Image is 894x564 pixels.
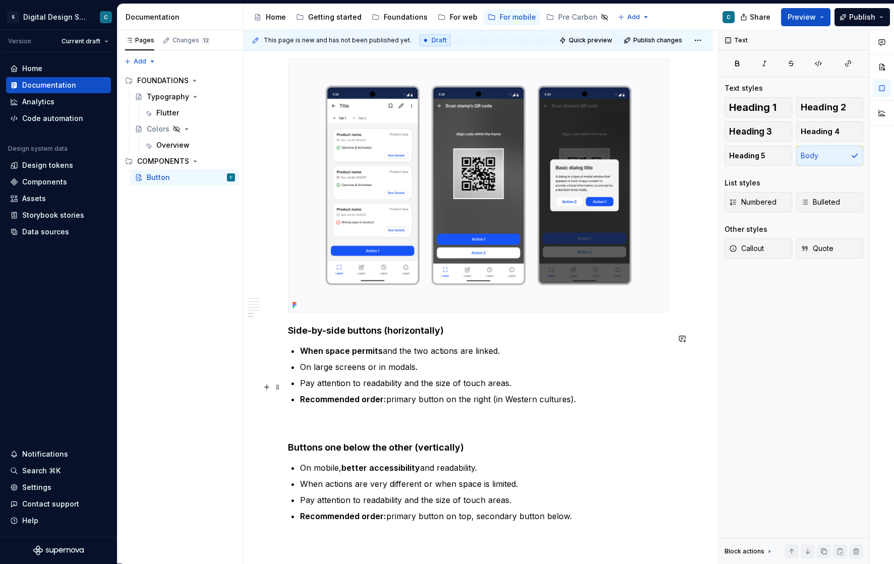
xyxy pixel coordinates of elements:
[542,9,613,25] a: Pre Carbon
[849,12,875,22] span: Publish
[22,160,73,170] div: Design tokens
[126,12,239,22] div: Documentation
[125,36,154,44] div: Pages
[6,110,111,127] a: Code automation
[796,238,864,259] button: Quote
[131,89,239,105] a: Typography
[22,113,83,123] div: Code automation
[725,121,792,142] button: Heading 3
[300,494,669,506] p: Pay attention to readability and the size of touch areas.
[725,146,792,166] button: Heading 5
[341,463,420,473] strong: better accessibility
[156,108,179,118] div: Flutter
[147,172,170,182] div: Button
[121,73,239,89] div: FOUNDATIONS
[22,194,46,204] div: Assets
[131,121,239,137] a: Colors
[300,377,669,389] p: Pay attention to readability and the size of touch areas.
[300,361,669,373] p: On large screens or in modals.
[556,33,617,47] button: Quick preview
[250,7,613,27] div: Page tree
[22,499,79,509] div: Contact support
[6,224,111,240] a: Data sources
[627,13,640,21] span: Add
[6,60,111,77] a: Home
[300,393,669,405] p: primary button on the right (in Western cultures).
[134,57,146,66] span: Add
[300,394,386,404] strong: Recommended order:
[137,76,189,86] div: FOUNDATIONS
[22,177,67,187] div: Components
[750,12,770,22] span: Share
[300,511,386,521] strong: Recommended order:
[23,12,88,22] div: Digital Design System
[6,191,111,207] a: Assets
[835,8,890,26] button: Publish
[384,12,428,22] div: Foundations
[308,12,362,22] div: Getting started
[288,442,669,454] h4: Buttons one below the other (vertically)
[8,37,31,45] div: Version
[801,127,840,137] span: Heading 4
[292,9,366,25] a: Getting started
[434,9,482,25] a: For web
[6,479,111,495] a: Settings
[250,9,290,25] a: Home
[500,12,536,22] div: For mobile
[801,197,840,207] span: Bulleted
[6,77,111,93] a: Documentation
[22,482,51,492] div: Settings
[781,8,830,26] button: Preview
[8,145,68,153] div: Design system data
[57,34,113,48] button: Current draft
[7,11,19,23] div: S
[796,121,864,142] button: Heading 4
[300,345,669,357] p: and the two actions are linked.
[121,153,239,169] div: COMPONENTS
[22,64,42,74] div: Home
[558,12,598,22] div: Pre Carbon
[729,127,772,137] span: Heading 3
[266,12,286,22] div: Home
[22,516,38,526] div: Help
[104,13,108,21] div: C
[725,178,760,188] div: List styles
[300,510,669,522] p: primary button on top, secondary button below.
[368,9,432,25] a: Foundations
[264,36,411,44] span: This page is new and has not been published yet.
[156,140,190,150] div: Overview
[735,8,777,26] button: Share
[22,80,76,90] div: Documentation
[300,346,383,356] strong: When space permits
[121,54,159,69] button: Add
[729,102,777,112] span: Heading 1
[22,210,84,220] div: Storybook stories
[22,227,69,237] div: Data sources
[201,36,210,44] span: 12
[300,478,669,490] p: When actions are very different or when space is limited.
[788,12,816,22] span: Preview
[33,545,84,555] a: Supernova Logo
[725,224,767,234] div: Other styles
[432,36,447,44] span: Draft
[450,12,478,22] div: For web
[62,37,100,45] span: Current draft
[147,124,169,134] div: Colors
[801,243,833,254] span: Quote
[6,207,111,223] a: Storybook stories
[22,449,68,459] div: Notifications
[6,94,111,110] a: Analytics
[300,462,669,474] p: On mobile, and readability.
[633,36,682,44] span: Publish changes
[140,137,239,153] a: Overview
[796,97,864,117] button: Heading 2
[796,192,864,212] button: Bulleted
[6,174,111,190] a: Components
[6,446,111,462] button: Notifications
[725,97,792,117] button: Heading 1
[615,10,652,24] button: Add
[2,6,115,28] button: SDigital Design SystemC
[484,9,540,25] a: For mobile
[131,169,239,185] a: ButtonC
[137,156,189,166] div: COMPONENTS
